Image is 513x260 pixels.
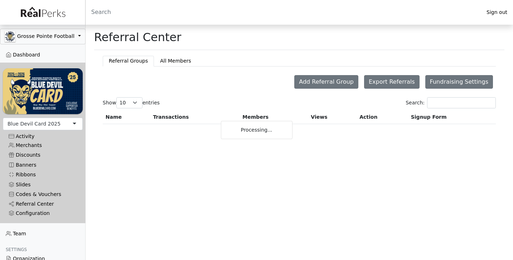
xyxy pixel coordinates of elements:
input: Search: [427,97,496,108]
img: GAa1zriJJmkmu1qRtUwg8x1nQwzlKm3DoqW9UgYl.jpg [5,31,15,42]
a: Slides [3,180,83,189]
a: Banners [3,160,83,170]
a: Discounts [3,150,83,160]
select: Showentries [116,97,142,108]
button: Fundraising Settings [425,75,493,89]
button: Referral Groups [103,56,154,66]
label: Show entries [103,97,160,108]
button: All Members [154,56,197,66]
div: Activity [9,133,77,139]
th: Members [239,111,308,124]
input: Search [86,4,481,21]
th: Action [357,111,408,124]
a: Referral Center [3,199,83,209]
th: Signup Form [408,111,496,124]
th: Views [308,111,357,124]
a: Sign out [481,8,513,17]
img: real_perks_logo-01.svg [17,4,68,20]
div: Configuration [9,210,77,216]
th: Transactions [150,111,239,124]
span: Settings [6,247,27,252]
div: Blue Devil Card 2025 [8,120,61,128]
a: Codes & Vouchers [3,190,83,199]
div: Processing... [221,121,292,139]
label: Search: [406,97,496,108]
h1: Referral Center [94,30,182,44]
button: Add Referral Group [294,75,358,89]
a: Merchants [3,141,83,150]
button: Export Referrals [364,75,420,89]
img: WvZzOez5OCqmO91hHZfJL7W2tJ07LbGMjwPPNJwI.png [3,68,83,114]
th: Name [103,111,150,124]
a: Ribbons [3,170,83,180]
